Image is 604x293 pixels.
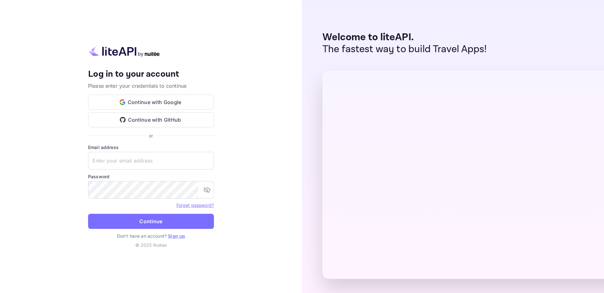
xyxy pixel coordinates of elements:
button: Continue with GitHub [88,112,214,127]
a: Sign up [168,233,185,239]
img: liteapi [88,45,160,57]
h4: Log in to your account [88,69,214,80]
p: © 2025 Nuitee [88,242,214,248]
label: Email address [88,144,214,151]
button: Continue [88,214,214,229]
p: Don't have an account? [88,233,214,239]
p: Welcome to liteAPI. [322,31,487,43]
p: Please enter your credentials to continue [88,82,214,90]
button: toggle password visibility [201,184,213,196]
label: Password [88,173,214,180]
p: The fastest way to build Travel Apps! [322,43,487,55]
a: Forget password? [176,202,214,208]
input: Enter your email address [88,152,214,169]
p: or [149,132,153,139]
a: Forget password? [176,202,214,208]
button: Continue with Google [88,95,214,110]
